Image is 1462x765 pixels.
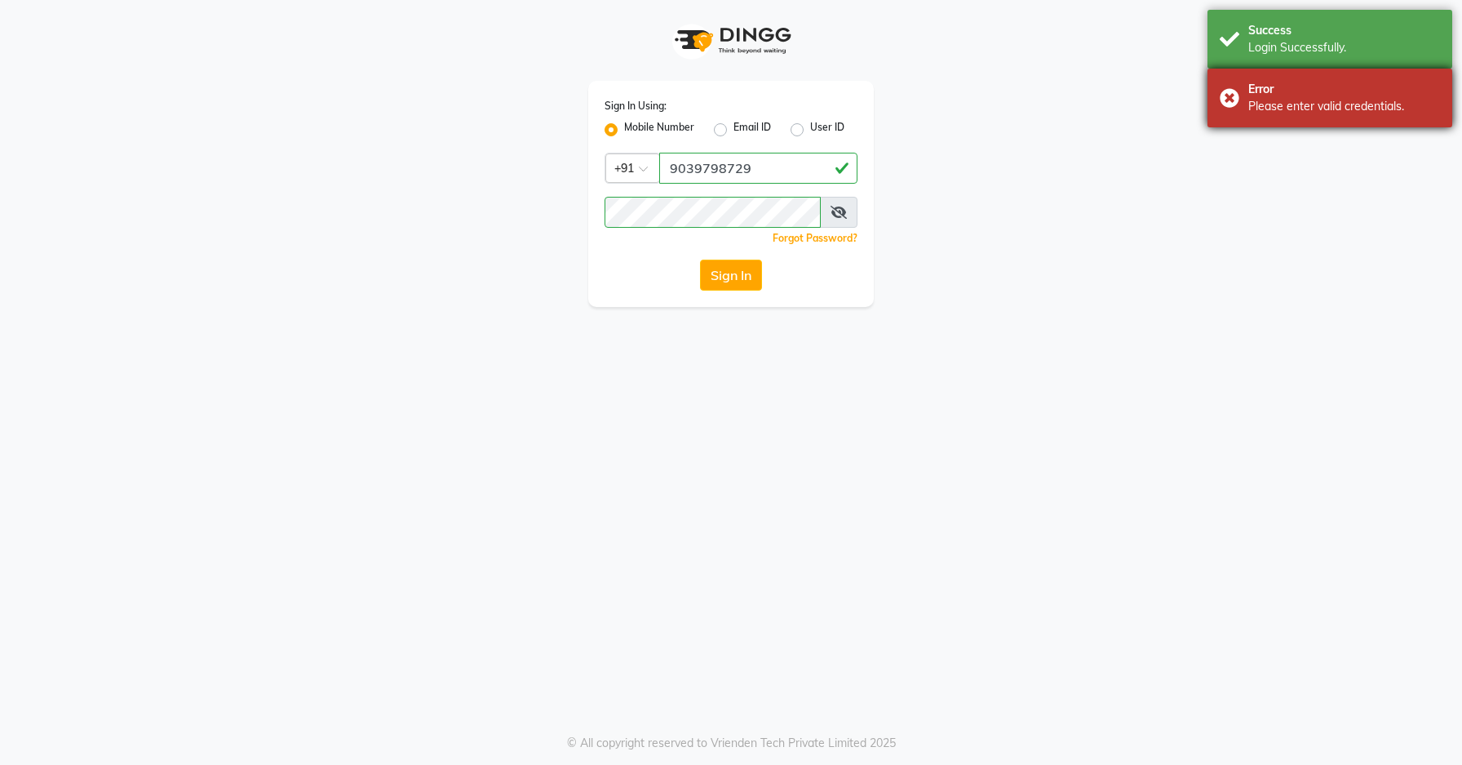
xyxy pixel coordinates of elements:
div: Error [1248,81,1440,98]
img: logo1.svg [666,16,796,64]
div: Please enter valid credentials. [1248,98,1440,115]
button: Sign In [700,260,762,291]
label: Email ID [733,120,771,140]
div: Success [1248,22,1440,39]
div: Login Successfully. [1248,39,1440,56]
a: Forgot Password? [773,232,857,244]
label: User ID [810,120,844,140]
label: Sign In Using: [605,99,667,113]
input: Username [605,197,821,228]
label: Mobile Number [624,120,694,140]
input: Username [659,153,857,184]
